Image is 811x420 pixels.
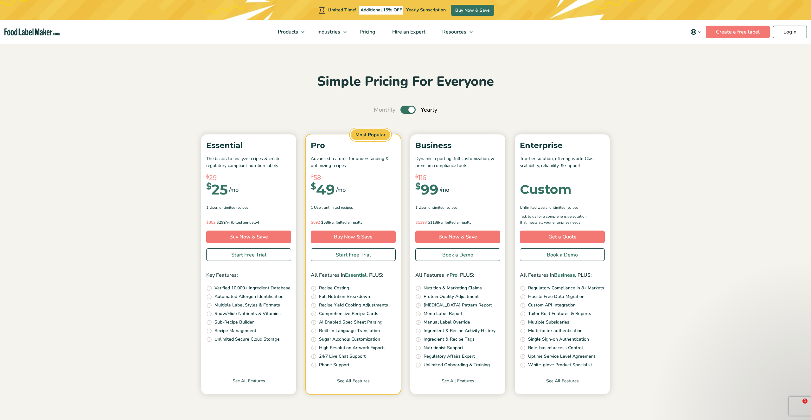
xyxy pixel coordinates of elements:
[426,205,457,210] span: , Unlimited Recipes
[773,26,807,38] a: Login
[311,205,322,210] span: 1 User
[319,344,386,351] p: High Resolution Artwork Exports
[201,378,296,394] a: See All Features
[520,213,593,225] p: Talk to us for a comprehensive solution that meets all your enterprise needs
[319,302,388,309] p: Recipe Yield Cooking Adjustments
[428,220,430,225] span: $
[450,272,457,279] span: Pro
[415,155,500,170] p: Dynamic reporting, full customization, & premium compliance tools
[214,319,254,326] p: Sub-Recipe Builder
[528,336,589,343] p: Single Sign-on Authentication
[520,183,572,196] div: Custom
[319,327,380,334] p: Built-In Language Translation
[358,28,376,35] span: Pricing
[415,220,418,225] span: $
[209,173,217,182] span: 29
[216,220,219,225] span: $
[214,285,291,292] p: Verified 10,000+ Ingredient Database
[374,106,395,114] span: Monthly
[359,6,404,15] span: Additional 15% OFF
[424,302,492,309] p: [MEDICAL_DATA] Pattern Report
[311,220,320,225] del: 692
[319,361,349,368] p: Phone Support
[229,185,239,194] span: /mo
[314,173,321,182] span: 58
[270,20,308,44] a: Products
[206,219,291,225] p: 299/yr (billed annually)
[336,185,346,194] span: /mo
[415,271,500,280] p: All Features in , PLUS:
[345,272,367,279] span: Essential
[206,182,228,196] div: 25
[528,353,595,360] p: Uptime Service Level Agreement
[520,139,605,151] p: Enterprise
[214,327,256,334] p: Recipe Management
[424,293,479,300] p: Protein Quality Adjustment
[214,302,280,309] p: Multiple Label Styles & Formats
[415,220,427,225] del: 1398
[311,155,396,170] p: Advanced features for understanding & optimizing recipes
[206,139,291,151] p: Essential
[434,20,476,44] a: Resources
[706,26,770,38] a: Create a free label
[528,310,591,317] p: Tailor Built Features & Reports
[198,73,613,90] h2: Simple Pricing For Everyone
[384,20,432,44] a: Hire an Expert
[424,353,475,360] p: Regulatory Affairs Expert
[520,205,547,210] span: Unlimited Users
[214,336,280,343] p: Unlimited Secure Cloud Storage
[214,310,281,317] p: Show/Hide Nutrients & Vitamins
[528,285,604,292] p: Regulatory Compliance in 8+ Markets
[328,7,356,13] span: Limited Time!
[520,248,605,261] a: Book a Demo
[311,219,396,225] p: 588/yr (billed annually)
[547,205,578,210] span: , Unlimited Recipes
[309,20,350,44] a: Industries
[322,205,353,210] span: , Unlimited Recipes
[206,220,215,225] del: 352
[528,327,583,334] p: Multi-factor authentication
[528,319,569,326] p: Multiple Subsidaries
[406,7,446,13] span: Yearly Subscription
[206,248,291,261] a: Start Free Trial
[424,310,463,317] p: Menu Label Report
[206,205,217,210] span: 1 User
[440,185,449,194] span: /mo
[528,293,584,300] p: Hassle Free Data Migration
[206,231,291,243] a: Buy Now & Save
[415,205,426,210] span: 1 User
[206,182,212,191] span: $
[415,182,421,191] span: $
[415,219,500,225] p: 1188/yr (billed annually)
[415,173,418,180] span: $
[789,398,805,414] iframe: Intercom live chat
[390,28,426,35] span: Hire an Expert
[350,128,391,141] span: Most Popular
[206,173,209,180] span: $
[316,28,341,35] span: Industries
[802,398,808,404] span: 1
[440,28,467,35] span: Resources
[424,285,482,292] p: Nutrition & Marketing Claims
[528,302,576,309] p: Custom API Integration
[351,20,382,44] a: Pricing
[424,361,490,368] p: Unlimited Onboarding & Training
[424,327,495,334] p: Ingredient & Recipe Activity History
[206,271,291,280] p: Key Features:
[418,173,426,182] span: 116
[319,293,370,300] p: Full Nutrition Breakdown
[311,271,396,280] p: All Features in , PLUS:
[528,344,583,351] p: Role-based access Control
[451,5,494,16] a: Buy Now & Save
[311,220,313,225] span: $
[319,336,380,343] p: Sugar Alcohols Customization
[520,271,605,280] p: All Features in , PLUS:
[424,336,475,343] p: Ingredient & Recipe Tags
[319,285,349,292] p: Recipe Costing
[554,272,575,279] span: Business
[311,139,396,151] p: Pro
[415,248,500,261] a: Book a Demo
[311,182,316,191] span: $
[206,220,209,225] span: $
[400,106,416,114] label: Toggle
